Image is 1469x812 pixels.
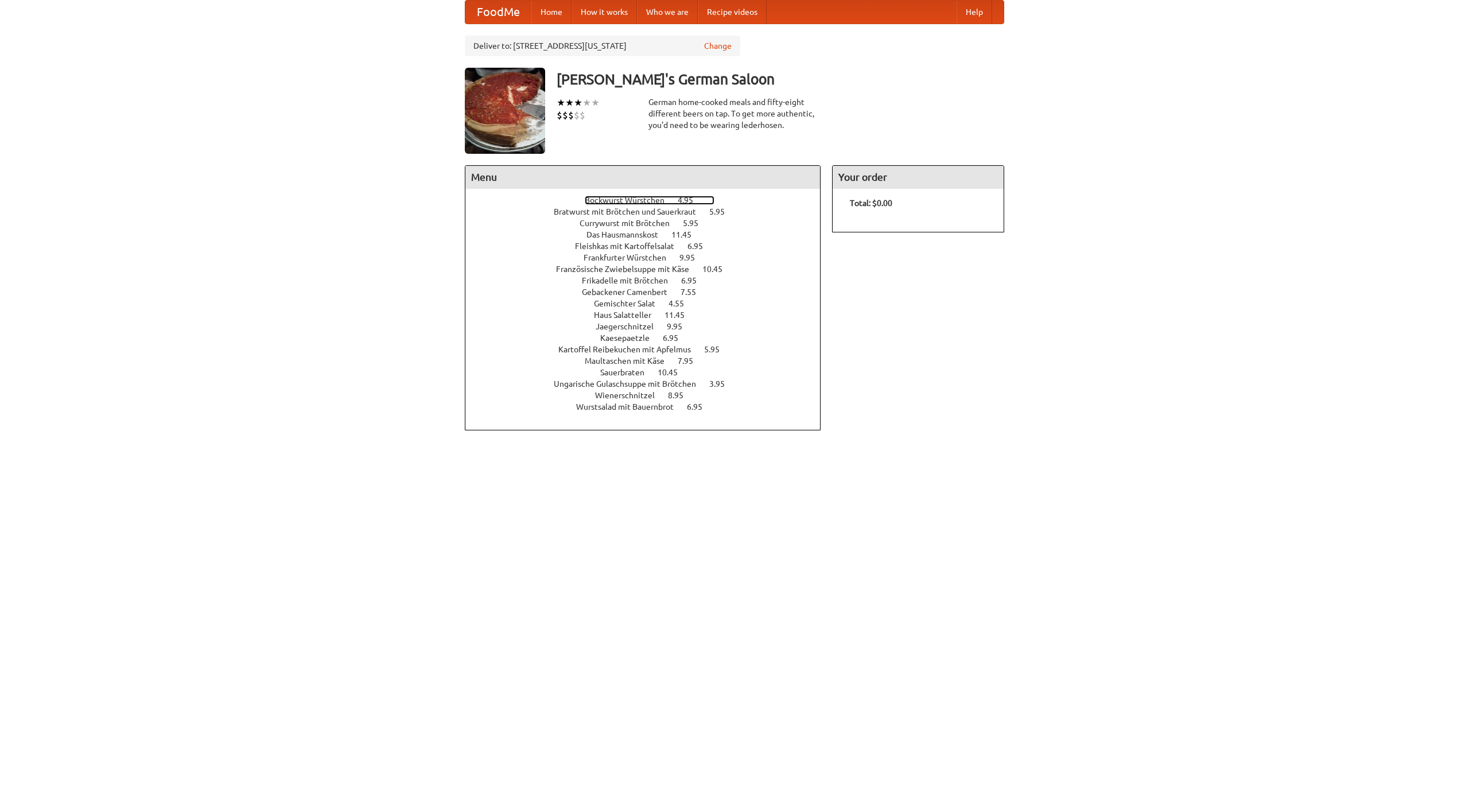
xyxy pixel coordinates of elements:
[585,196,676,205] span: Bockwurst Würstchen
[957,1,992,24] a: Help
[671,230,703,239] span: 11.45
[648,96,821,131] div: German home-cooked meals and fifty-eight different beers on tap. To get more authentic, you'd nee...
[600,368,699,377] a: Sauerbraten 10.45
[565,96,574,109] li: ★
[687,402,714,411] span: 6.95
[667,322,694,331] span: 9.95
[556,265,744,274] a: Französische Zwiebelsuppe mit Käse 10.45
[465,1,531,24] a: FoodMe
[702,265,734,274] span: 10.45
[568,109,574,122] li: $
[663,333,690,343] span: 6.95
[584,253,716,262] a: Frankfurter Würstchen 9.95
[850,199,892,208] b: Total: $0.00
[594,299,705,308] a: Gemischter Salat 4.55
[584,253,678,262] span: Frankfurter Würstchen
[562,109,568,122] li: $
[586,230,670,239] span: Das Hausmannskost
[554,207,746,216] a: Bratwurst mit Brötchen und Sauerkraut 5.95
[465,166,820,189] h4: Menu
[681,287,708,297] span: 7.55
[704,345,731,354] span: 5.95
[704,40,732,52] a: Change
[585,196,714,205] a: Bockwurst Würstchen 4.95
[554,379,746,388] a: Ungarische Gulaschsuppe mit Brötchen 3.95
[580,219,720,228] a: Currywurst mit Brötchen 5.95
[833,166,1004,189] h4: Your order
[531,1,572,24] a: Home
[709,379,736,388] span: 3.95
[574,109,580,122] li: $
[585,356,714,366] a: Maultaschen mit Käse 7.95
[668,391,695,400] span: 8.95
[585,356,676,366] span: Maultaschen mit Käse
[594,310,706,320] a: Haus Salatteller 11.45
[465,68,545,154] img: angular.jpg
[558,345,702,354] span: Kartoffel Reibekuchen mit Apfelmus
[658,368,689,377] span: 10.45
[594,310,663,320] span: Haus Salatteller
[575,242,686,251] span: Fleishkas mit Kartoffelsalat
[698,1,767,24] a: Recipe videos
[600,333,699,343] a: Kaesepaetzle 6.95
[582,96,591,109] li: ★
[556,265,701,274] span: Französische Zwiebelsuppe mit Käse
[596,322,665,331] span: Jaegerschnitzel
[600,333,661,343] span: Kaesepaetzle
[678,356,705,366] span: 7.95
[669,299,695,308] span: 4.55
[591,96,600,109] li: ★
[557,68,1004,91] h3: [PERSON_NAME]'s German Saloon
[582,287,717,297] a: Gebackener Camenbert 7.55
[683,219,710,228] span: 5.95
[582,276,718,285] a: Frikadelle mit Brötchen 6.95
[600,368,656,377] span: Sauerbraten
[679,253,706,262] span: 9.95
[465,36,740,56] div: Deliver to: [STREET_ADDRESS][US_STATE]
[580,219,681,228] span: Currywurst mit Brötchen
[637,1,698,24] a: Who we are
[575,242,724,251] a: Fleishkas mit Kartoffelsalat 6.95
[574,96,582,109] li: ★
[594,299,667,308] span: Gemischter Salat
[580,109,585,122] li: $
[576,402,724,411] a: Wurstsalad mit Bauernbrot 6.95
[557,109,562,122] li: $
[664,310,696,320] span: 11.45
[709,207,736,216] span: 5.95
[678,196,705,205] span: 4.95
[572,1,637,24] a: How it works
[596,322,704,331] a: Jaegerschnitzel 9.95
[586,230,713,239] a: Das Hausmannskost 11.45
[558,345,741,354] a: Kartoffel Reibekuchen mit Apfelmus 5.95
[687,242,714,251] span: 6.95
[681,276,708,285] span: 6.95
[582,276,679,285] span: Frikadelle mit Brötchen
[595,391,666,400] span: Wienerschnitzel
[554,207,708,216] span: Bratwurst mit Brötchen und Sauerkraut
[554,379,708,388] span: Ungarische Gulaschsuppe mit Brötchen
[557,96,565,109] li: ★
[582,287,679,297] span: Gebackener Camenbert
[576,402,685,411] span: Wurstsalad mit Bauernbrot
[595,391,705,400] a: Wienerschnitzel 8.95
